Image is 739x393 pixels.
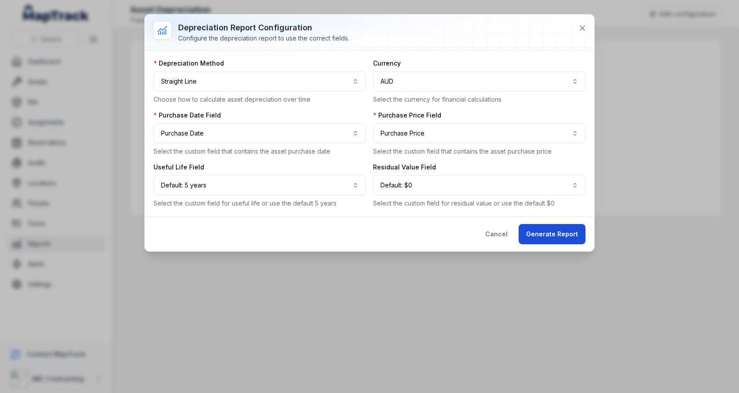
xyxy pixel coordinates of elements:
label: Depreciation Method [154,59,224,68]
label: Residual Value Field [373,163,436,172]
button: Cancel [478,224,515,244]
div: Configure the depreciation report to use the correct fields. [178,34,349,43]
button: Generate Report [519,224,585,244]
button: Default: $0 [373,175,585,195]
button: Straight Line [154,71,366,92]
label: Purchase Date Field [154,111,221,120]
button: Default: 5 years [154,175,366,195]
label: Purchase Price Field [373,111,441,120]
p: Select the custom field for useful life or use the default 5 years [154,199,366,208]
h3: Depreciation Report Configuration [178,22,349,34]
p: Choose how to calculate asset depreciation over time [154,95,366,104]
p: Select the custom field that contains the asset purchase date [154,147,366,156]
label: Useful Life Field [154,163,204,172]
p: Select the currency for financial calculations [373,95,585,104]
button: AUD [373,71,585,92]
button: Purchase Price [373,123,585,143]
p: Select the custom field that contains the asset purchase price [373,147,585,156]
button: Purchase Date [154,123,366,143]
p: Select the custom field for residual value or use the default $0 [373,199,585,208]
label: Currency [373,59,401,68]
